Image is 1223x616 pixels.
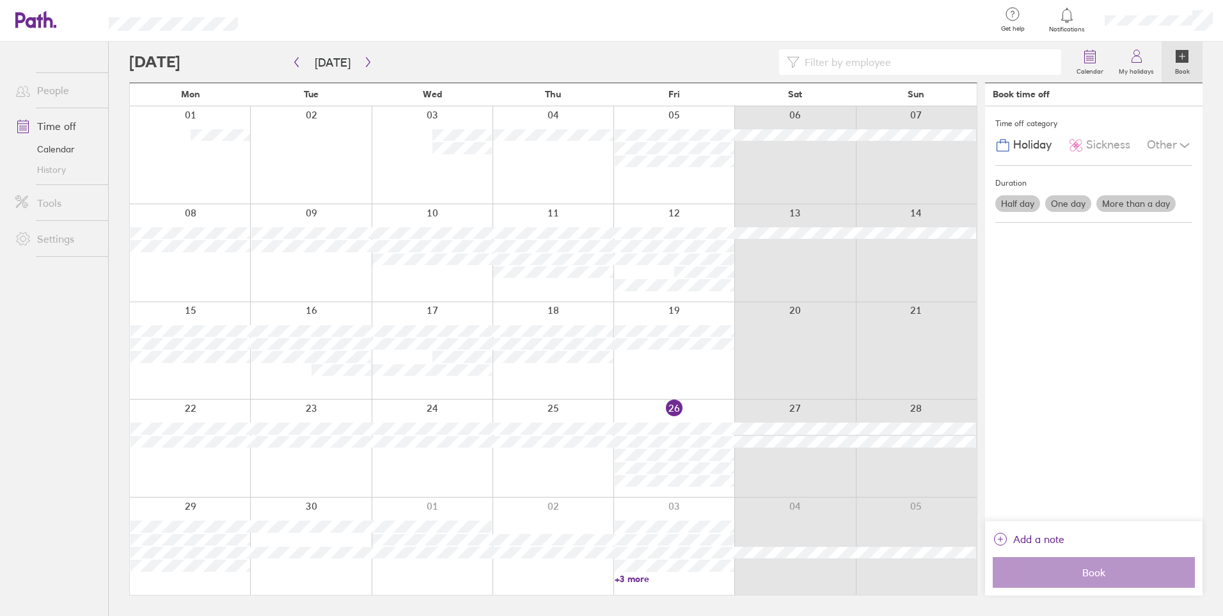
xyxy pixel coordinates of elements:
a: History [5,159,108,180]
a: Notifications [1046,6,1088,33]
a: Calendar [1069,42,1111,83]
label: Book [1167,64,1197,76]
span: Add a note [1013,529,1064,549]
label: One day [1045,195,1091,212]
span: Notifications [1046,26,1088,33]
a: Tools [5,190,108,216]
input: Filter by employee [800,50,1053,74]
span: Sickness [1086,138,1130,152]
span: Sun [908,89,924,99]
a: Time off [5,113,108,139]
label: More than a day [1096,195,1176,212]
a: Book [1162,42,1203,83]
div: Other [1147,133,1192,158]
span: Tue [304,89,319,99]
span: Book [1002,567,1186,578]
button: Book [993,557,1195,588]
span: Thu [545,89,561,99]
span: Fri [668,89,680,99]
button: Add a note [993,529,1064,549]
label: My holidays [1111,64,1162,76]
a: My holidays [1111,42,1162,83]
a: Settings [5,226,108,252]
span: Holiday [1013,138,1052,152]
span: Wed [423,89,442,99]
a: People [5,77,108,103]
div: Book time off [993,89,1050,99]
a: Calendar [5,139,108,159]
a: +3 more [615,573,734,585]
span: Sat [788,89,802,99]
label: Calendar [1069,64,1111,76]
div: Duration [995,174,1192,193]
span: Get help [992,25,1034,33]
label: Half day [995,195,1040,212]
div: Time off category [995,114,1192,133]
span: Mon [181,89,200,99]
button: [DATE] [304,52,361,73]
